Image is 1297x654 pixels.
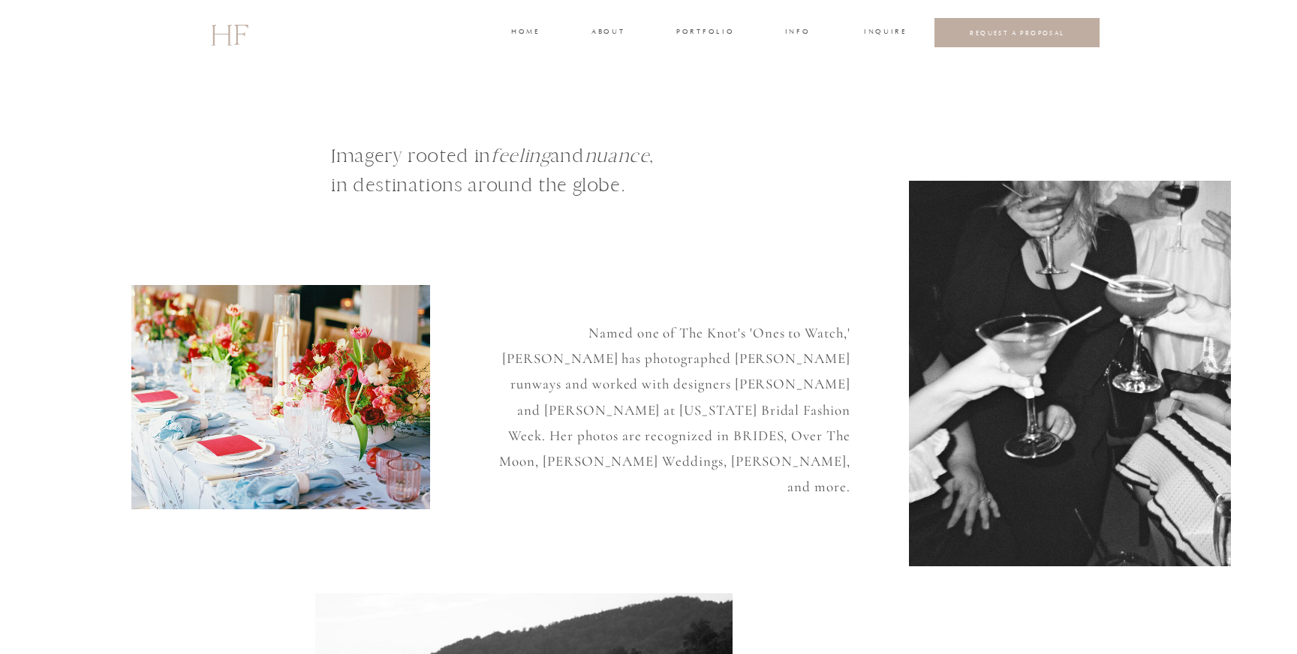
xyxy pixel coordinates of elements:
[491,144,550,167] i: feeling
[864,26,904,40] a: INQUIRE
[585,144,650,167] i: nuance
[591,26,623,40] a: about
[946,28,1088,37] a: REQUEST A PROPOSAL
[331,141,736,220] h1: Imagery rooted in and , in destinations around the globe.
[784,26,811,40] a: INFO
[486,320,850,475] p: Named one of The Knot's 'Ones to Watch,' [PERSON_NAME] has photographed [PERSON_NAME] runways and...
[210,11,248,55] a: HF
[511,26,539,40] a: home
[676,26,733,40] a: portfolio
